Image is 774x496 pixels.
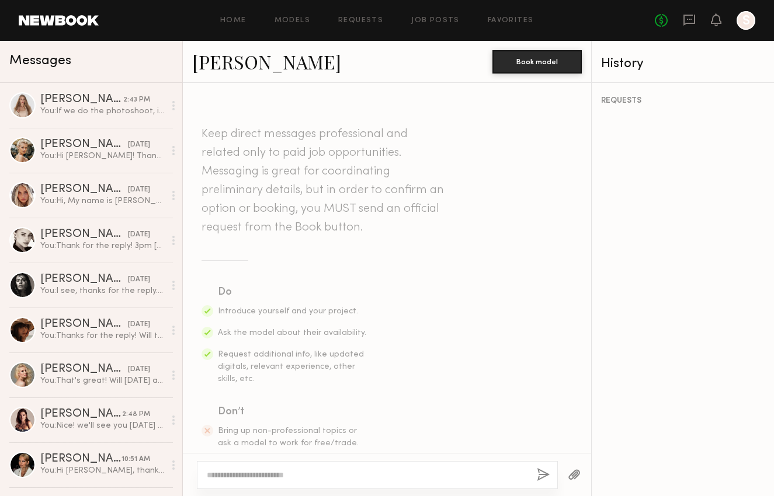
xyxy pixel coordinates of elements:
div: You: Hi, My name is [PERSON_NAME], I'm with [PERSON_NAME]. We are looking to schedule a photoshoo... [40,195,165,207]
div: [DATE] [128,139,150,151]
div: [PERSON_NAME] [40,364,128,375]
div: 2:43 PM [123,95,150,106]
div: You: Thank for the reply! 3pm [DATE]. Here is the address: [STREET_ADDRESS] Let me know if this w... [40,240,165,252]
header: Keep direct messages professional and related only to paid job opportunities. Messaging is great ... [202,125,447,237]
a: [PERSON_NAME] [192,49,341,74]
div: [DATE] [128,184,150,195]
div: [PERSON_NAME] [40,139,128,151]
div: You: Hi [PERSON_NAME], thanks for the reply! but I think we are fully booked this week. We'll kee... [40,465,165,476]
div: History [601,57,765,71]
a: Job Posts [411,17,460,25]
div: [PERSON_NAME] [40,319,128,330]
div: Don’t [218,404,367,420]
div: Do [218,284,367,301]
span: Request additional info, like updated digitals, relevant experience, other skills, etc. [218,351,364,383]
a: Favorites [488,17,534,25]
div: REQUESTS [601,97,765,105]
div: You: I see, thanks for the reply. We'll let you know in the future if anything opens up! [40,285,165,296]
span: Ask the model about their availability. [218,329,366,337]
div: [PERSON_NAME] [40,453,122,465]
div: You: If we do the photoshoot, it'll be $50/hr [40,106,165,117]
div: [PERSON_NAME] [40,229,128,240]
div: [DATE] [128,319,150,330]
div: [PERSON_NAME] [40,408,122,420]
a: S [737,11,755,30]
span: Messages [9,54,71,68]
span: Bring up non-professional topics or ask a model to work for free/trade. [218,427,359,447]
div: [PERSON_NAME] [40,184,128,195]
div: [DATE] [128,229,150,240]
div: You: Hi [PERSON_NAME]! Thanks for the reply. We don't have an exact date, but we are constantly t... [40,151,165,162]
div: 10:51 AM [122,454,150,465]
div: You: That's great! Will [DATE] at 2pm be ok? Here is our address: [STREET_ADDRESS] [40,375,165,386]
a: Requests [338,17,383,25]
div: 2:48 PM [122,409,150,420]
a: Book model [492,56,582,66]
a: Models [275,17,310,25]
div: [PERSON_NAME] [40,274,128,285]
a: Home [220,17,247,25]
span: Introduce yourself and your project. [218,308,358,315]
button: Book model [492,50,582,74]
div: You: Nice! we'll see you [DATE] at 3:30pm [40,420,165,431]
div: [PERSON_NAME] [40,94,123,106]
div: You: Thanks for the reply! Will the next day([DATE]) afternoon be ok? [40,330,165,341]
div: [DATE] [128,274,150,285]
div: [DATE] [128,364,150,375]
